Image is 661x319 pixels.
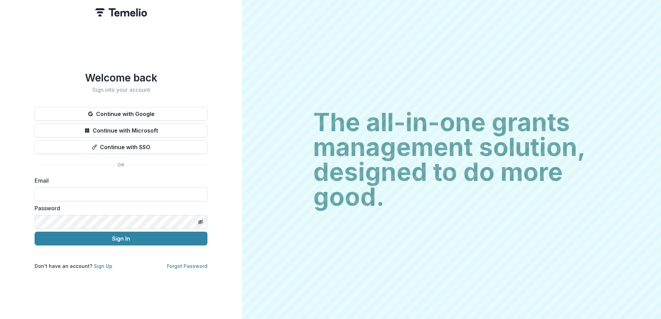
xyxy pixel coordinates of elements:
label: Email [35,176,203,185]
h1: Welcome back [35,71,207,84]
button: Sign In [35,232,207,245]
img: Temelio [95,8,147,17]
p: Don't have an account? [35,262,112,270]
a: Sign Up [94,263,112,269]
button: Continue with SSO [35,140,207,154]
label: Password [35,204,203,212]
h2: Sign into your account [35,87,207,93]
button: Toggle password visibility [195,216,206,228]
a: Forgot Password [167,263,207,269]
button: Continue with Microsoft [35,124,207,137]
button: Continue with Google [35,107,207,121]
